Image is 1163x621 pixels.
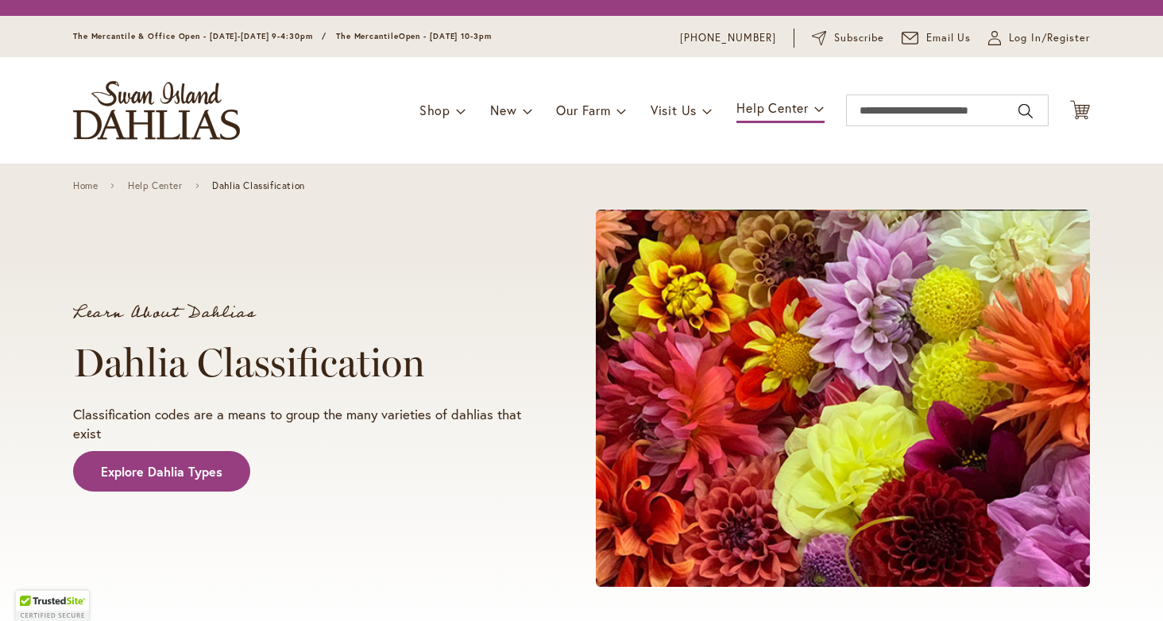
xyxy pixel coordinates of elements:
[988,30,1090,46] a: Log In/Register
[399,31,492,41] span: Open - [DATE] 10-3pm
[73,31,399,41] span: The Mercantile & Office Open - [DATE]-[DATE] 9-4:30pm / The Mercantile
[16,591,89,621] div: TrustedSite Certified
[73,180,98,191] a: Home
[128,180,183,191] a: Help Center
[834,30,884,46] span: Subscribe
[556,102,610,118] span: Our Farm
[73,305,535,321] p: Learn About Dahlias
[419,102,450,118] span: Shop
[1009,30,1090,46] span: Log In/Register
[902,30,972,46] a: Email Us
[1018,98,1033,124] button: Search
[926,30,972,46] span: Email Us
[73,405,535,443] p: Classification codes are a means to group the many varieties of dahlias that exist
[680,30,776,46] a: [PHONE_NUMBER]
[101,463,222,481] span: Explore Dahlia Types
[736,99,809,116] span: Help Center
[73,340,535,386] h1: Dahlia Classification
[812,30,884,46] a: Subscribe
[490,102,516,118] span: New
[73,81,240,140] a: store logo
[651,102,697,118] span: Visit Us
[73,451,250,492] a: Explore Dahlia Types
[212,180,305,191] span: Dahlia Classification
